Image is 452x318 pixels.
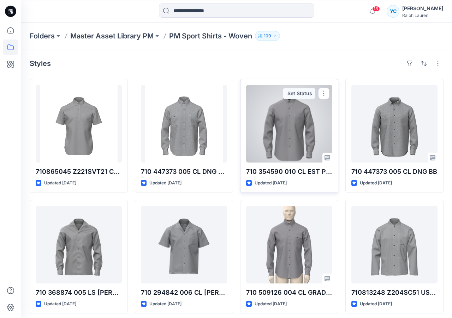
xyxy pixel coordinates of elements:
p: Updated [DATE] [360,300,392,308]
p: 710865045 Z221SVT21 CST [PERSON_NAME] SS [36,167,122,177]
p: 710 368874 005 LS [PERSON_NAME] SHIRT-BLOCK-ALL SIZE NET (1) [36,288,122,298]
a: Folders [30,31,55,41]
div: Ralph Lauren [402,13,443,18]
a: 710 368874 005 LS ANDY CAMP SHIRT-BLOCK-ALL SIZE NET (1) [36,206,122,283]
p: Updated [DATE] [149,300,182,308]
a: 710813248 Z204SC51 USMC MLTRY [351,206,438,283]
div: [PERSON_NAME] [402,4,443,13]
p: PM Sport Shirts - Woven [169,31,252,41]
p: 710 294842 006 CL [PERSON_NAME] SS-BLOCK [141,288,227,298]
a: 710 294842 006 CL ANDY CAMP SS-BLOCK [141,206,227,283]
p: Updated [DATE] [360,179,392,187]
p: 710 447373 005 CL DNG BB [351,167,438,177]
p: 109 [264,32,271,40]
h4: Styles [30,59,51,68]
p: Updated [DATE] [44,300,76,308]
p: Updated [DATE] [44,179,76,187]
p: Updated [DATE] [149,179,182,187]
a: 710 447373 005 CL DNG NBX [141,85,227,163]
a: 710865045 Z221SVT21 CST JAY PO SS [36,85,122,163]
p: 710813248 Z204SC51 USMC MLTRY [351,288,438,298]
button: 109 [255,31,280,41]
span: 13 [372,6,380,12]
a: 710 509126 004 CL GRADUATE BD BLKR PKT [246,206,332,283]
p: 710 509126 004 CL GRADUATE BD BLKR PKT [246,288,332,298]
p: Updated [DATE] [255,179,287,187]
div: YC [387,5,399,18]
a: 710 354590 010 CL EST PKT SPT BB [246,85,332,163]
a: Master Asset Library PM [70,31,154,41]
p: 710 354590 010 CL EST PKT SPT BB [246,167,332,177]
p: 710 447373 005 CL DNG NBX [141,167,227,177]
a: 710 447373 005 CL DNG BB [351,85,438,163]
p: Updated [DATE] [255,300,287,308]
